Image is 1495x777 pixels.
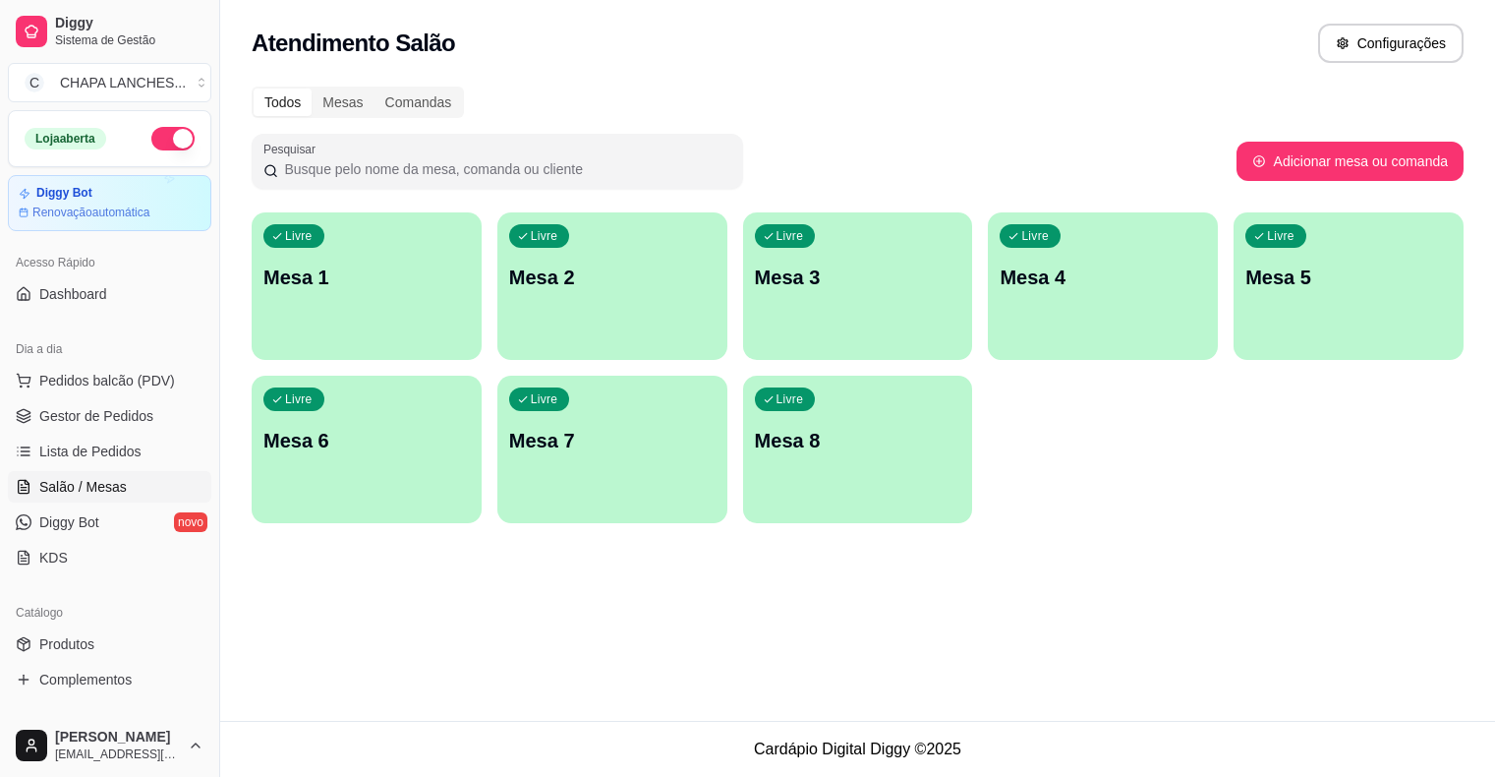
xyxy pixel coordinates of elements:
span: [EMAIL_ADDRESS][DOMAIN_NAME] [55,747,180,762]
span: Pedidos balcão (PDV) [39,371,175,390]
span: KDS [39,548,68,568]
div: Acesso Rápido [8,247,211,278]
div: Catálogo [8,597,211,628]
input: Pesquisar [278,159,731,179]
p: Mesa 5 [1245,264,1452,291]
button: Alterar Status [151,127,195,150]
span: Gestor de Pedidos [39,406,153,426]
a: Salão / Mesas [8,471,211,503]
span: C [25,73,44,92]
button: Configurações [1318,24,1464,63]
span: Lista de Pedidos [39,442,142,461]
span: Sistema de Gestão [55,32,203,48]
a: Diggy Botnovo [8,507,211,538]
button: LivreMesa 8 [743,376,973,523]
button: Pedidos balcão (PDV) [8,365,211,396]
a: Produtos [8,628,211,660]
p: Mesa 1 [263,264,470,291]
span: Complementos [39,670,132,689]
button: [PERSON_NAME][EMAIL_ADDRESS][DOMAIN_NAME] [8,722,211,769]
button: LivreMesa 2 [497,212,727,360]
span: Produtos [39,634,94,654]
article: Renovação automática [32,205,149,220]
p: Livre [531,228,558,244]
p: Mesa 8 [755,427,961,454]
p: Mesa 6 [263,427,470,454]
p: Livre [285,228,313,244]
p: Mesa 2 [509,264,716,291]
p: Livre [285,391,313,407]
button: LivreMesa 1 [252,212,482,360]
a: KDS [8,542,211,573]
a: Lista de Pedidos [8,436,211,467]
a: Diggy BotRenovaçãoautomática [8,175,211,231]
span: Salão / Mesas [39,477,127,497]
span: [PERSON_NAME] [55,729,180,747]
button: LivreMesa 6 [252,376,482,523]
div: Dia a dia [8,333,211,365]
a: Gestor de Pedidos [8,400,211,432]
div: Mesas [312,89,374,116]
span: Dashboard [39,284,107,304]
p: Livre [1021,228,1049,244]
a: Complementos [8,664,211,695]
span: Diggy [55,15,203,32]
button: LivreMesa 5 [1234,212,1464,360]
label: Pesquisar [263,141,322,157]
div: Todos [254,89,312,116]
span: Diggy Bot [39,512,99,532]
p: Mesa 7 [509,427,716,454]
article: Diggy Bot [36,186,92,201]
a: DiggySistema de Gestão [8,8,211,55]
button: LivreMesa 7 [497,376,727,523]
p: Mesa 3 [755,264,961,291]
p: Livre [531,391,558,407]
button: LivreMesa 3 [743,212,973,360]
div: Comandas [374,89,463,116]
a: Dashboard [8,278,211,310]
p: Livre [1267,228,1294,244]
button: Adicionar mesa ou comanda [1236,142,1464,181]
button: LivreMesa 4 [988,212,1218,360]
p: Livre [776,391,804,407]
div: Loja aberta [25,128,106,149]
button: Select a team [8,63,211,102]
h2: Atendimento Salão [252,28,455,59]
p: Mesa 4 [1000,264,1206,291]
p: Livre [776,228,804,244]
div: CHAPA LANCHES ... [60,73,186,92]
footer: Cardápio Digital Diggy © 2025 [220,721,1495,777]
